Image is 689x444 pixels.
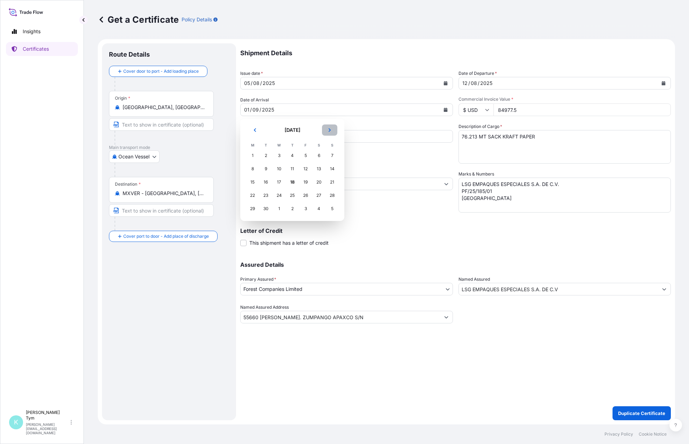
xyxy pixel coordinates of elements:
[246,163,259,175] div: Monday 8 September 2025
[313,176,325,188] div: Saturday 20 September 2025
[299,176,312,188] div: Friday 19 September 2025
[326,163,338,175] div: Sunday 14 September 2025
[326,176,338,188] div: Sunday 21 September 2025
[273,176,285,188] div: Wednesday 17 September 2025
[246,149,259,162] div: Monday 1 September 2025 selected
[246,189,259,202] div: Monday 22 September 2025
[325,141,339,149] th: S
[272,141,286,149] th: W
[259,141,272,149] th: T
[246,141,339,215] table: September 2025
[313,149,325,162] div: Saturday 6 September 2025
[299,202,312,215] div: Friday 3 October 2025
[259,202,272,215] div: Tuesday 30 September 2025
[326,202,338,215] div: Sunday 5 October 2025
[326,189,338,202] div: Sunday 28 September 2025
[286,189,299,202] div: Thursday 25 September 2025
[286,141,299,149] th: T
[259,189,272,202] div: Tuesday 23 September 2025
[246,176,259,188] div: Monday 15 September 2025
[259,163,272,175] div: Tuesday 9 September 2025
[240,119,344,221] section: Calendar
[273,202,285,215] div: Wednesday 1 October 2025
[247,124,263,136] button: Previous
[259,176,272,188] div: Tuesday 16 September 2025
[286,202,299,215] div: Thursday 2 October 2025
[273,189,285,202] div: Wednesday 24 September 2025
[273,149,285,162] div: Wednesday 3 September 2025
[286,176,299,188] div: Today, Thursday 18 September 2025
[286,163,299,175] div: Thursday 11 September 2025
[326,149,338,162] div: Sunday 7 September 2025
[313,202,325,215] div: Saturday 4 October 2025
[299,141,312,149] th: F
[299,149,312,162] div: Friday 5 September 2025
[286,149,299,162] div: Thursday 4 September 2025
[322,124,337,136] button: Next
[273,163,285,175] div: Wednesday 10 September 2025
[259,149,272,162] div: Tuesday 2 September 2025
[246,202,259,215] div: Monday 29 September 2025
[246,141,259,149] th: M
[182,16,212,23] p: Policy Details
[98,14,179,25] p: Get a Certificate
[246,124,339,215] div: September 2025
[299,189,312,202] div: Friday 26 September 2025
[313,163,325,175] div: Saturday 13 September 2025
[299,163,312,175] div: Friday 12 September 2025
[267,127,318,134] h2: [DATE]
[313,189,325,202] div: Saturday 27 September 2025
[312,141,325,149] th: S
